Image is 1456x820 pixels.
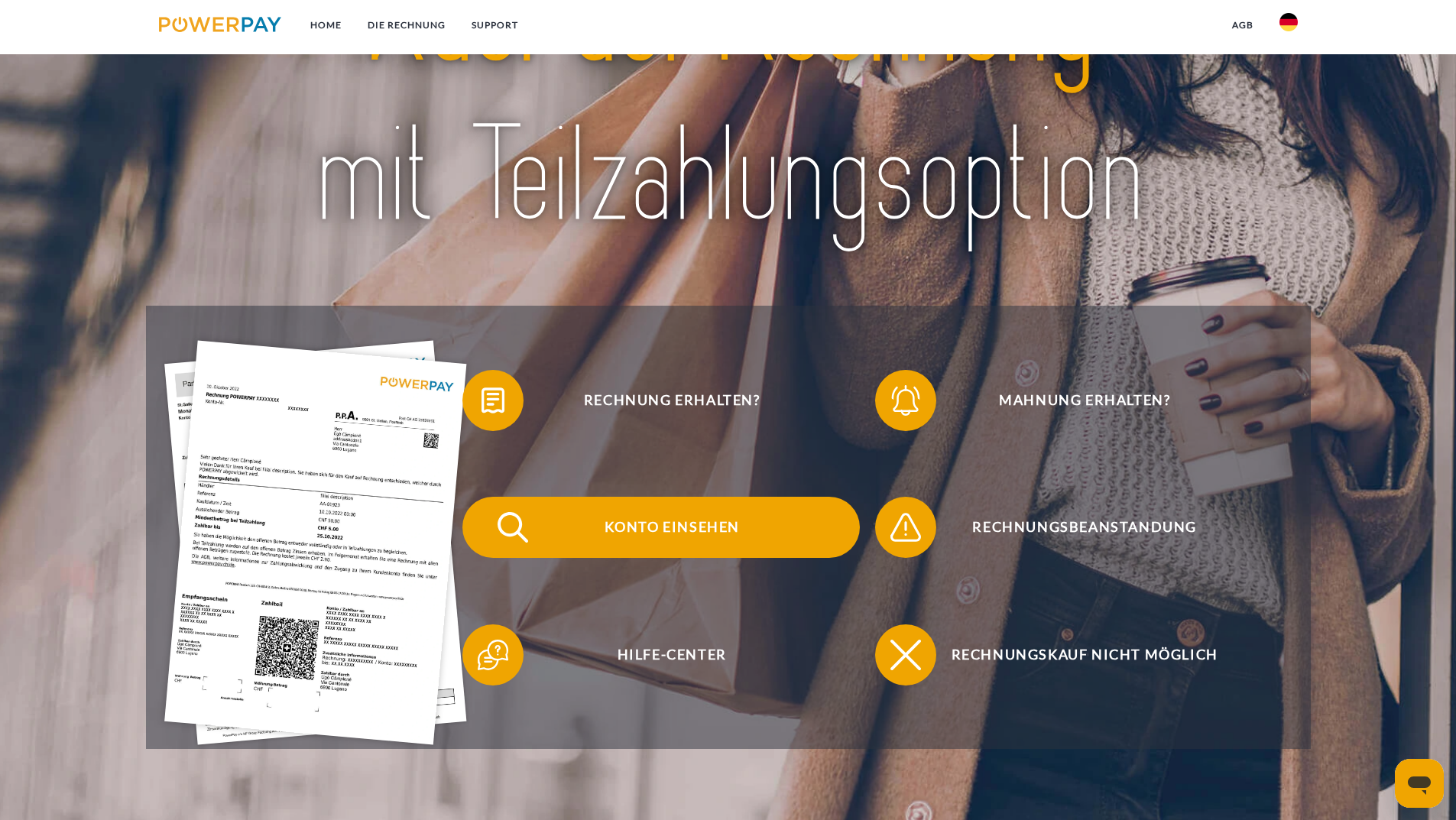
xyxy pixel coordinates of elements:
[897,370,1272,431] span: Mahnung erhalten?
[485,624,859,685] span: Hilfe-Center
[474,636,512,674] img: qb_help.svg
[887,508,925,546] img: qb_warning.svg
[1279,13,1298,31] img: de
[459,11,531,39] a: SUPPORT
[159,17,282,32] img: logo-powerpay.svg
[897,624,1272,685] span: Rechnungskauf nicht möglich
[485,497,859,558] span: Konto einsehen
[462,370,860,431] button: Rechnung erhalten?
[875,497,1273,558] button: Rechnungsbeanstandung
[485,370,859,431] span: Rechnung erhalten?
[1395,759,1444,808] iframe: Schaltfläche zum Öffnen des Messaging-Fensters
[494,508,532,546] img: qb_search.svg
[875,624,1273,685] button: Rechnungskauf nicht möglich
[297,11,355,39] a: Home
[355,11,459,39] a: DIE RECHNUNG
[164,341,467,745] img: single_invoice_powerpay_de.jpg
[887,381,925,420] img: qb_bell.svg
[897,497,1272,558] span: Rechnungsbeanstandung
[462,624,860,685] button: Hilfe-Center
[887,636,925,674] img: qb_close.svg
[462,497,860,558] button: Konto einsehen
[875,370,1273,431] button: Mahnung erhalten?
[474,381,512,420] img: qb_bill.svg
[1219,11,1266,39] a: agb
